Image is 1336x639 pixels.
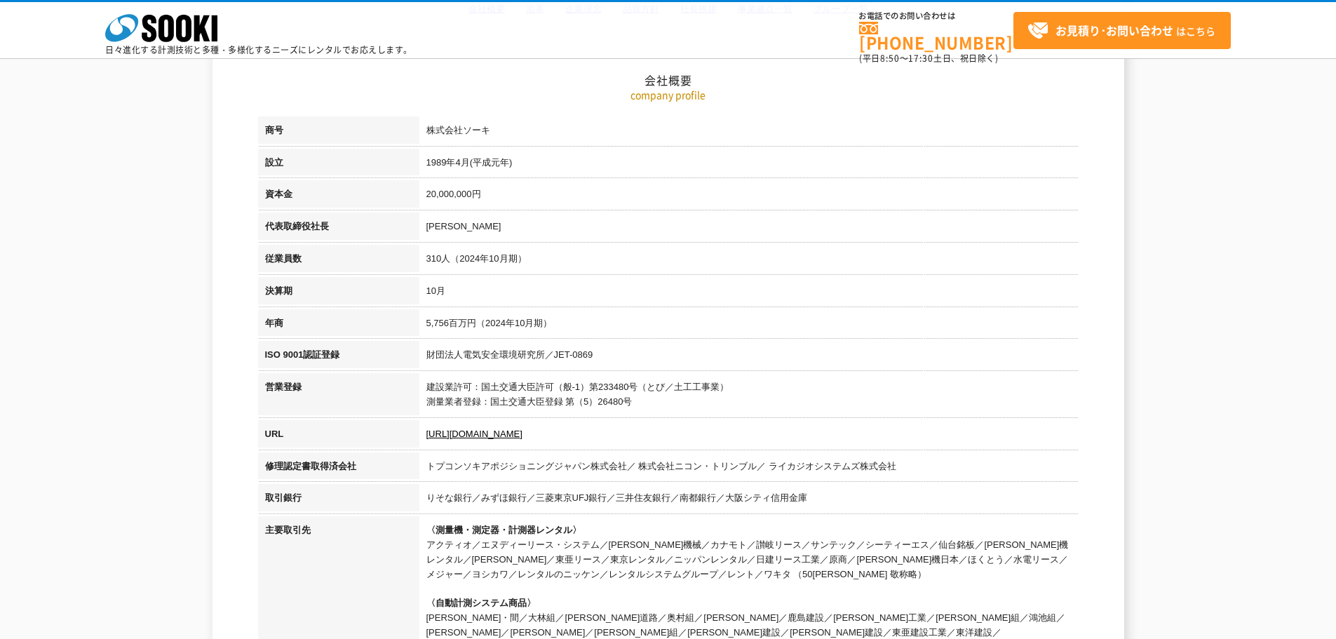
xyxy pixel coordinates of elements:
span: 17:30 [908,52,933,65]
a: [URL][DOMAIN_NAME] [426,429,522,439]
th: 年商 [258,309,419,342]
span: はこちら [1027,20,1215,41]
th: 設立 [258,149,419,181]
th: 決算期 [258,277,419,309]
span: (平日 ～ 土日、祝日除く) [859,52,998,65]
p: company profile [258,88,1079,102]
span: 8:50 [880,52,900,65]
th: 修理認定書取得済会社 [258,452,419,485]
a: お見積り･お問い合わせはこちら [1013,12,1231,49]
span: 〈自動計測システム商品〉 [426,598,536,608]
th: ISO 9001認証登録 [258,341,419,373]
td: 建設業許可：国土交通大臣許可（般-1）第233480号（とび／土工工事業） 測量業者登録：国土交通大臣登録 第（5）26480号 [419,373,1079,420]
span: 〈測量機・測定器・計測器レンタル〉 [426,525,581,535]
th: URL [258,420,419,452]
td: りそな銀行／みずほ銀行／三菱東京UFJ銀行／三井住友銀行／南都銀行／大阪シティ信用金庫 [419,484,1079,516]
td: トプコンソキアポジショニングジャパン株式会社／ 株式会社ニコン・トリンブル／ ライカジオシステムズ株式会社 [419,452,1079,485]
td: 10月 [419,277,1079,309]
span: お電話でのお問い合わせは [859,12,1013,20]
p: 日々進化する計測技術と多種・多様化するニーズにレンタルでお応えします。 [105,46,412,54]
strong: お見積り･お問い合わせ [1055,22,1173,39]
td: 財団法人電気安全環境研究所／JET-0869 [419,341,1079,373]
td: 20,000,000円 [419,180,1079,213]
th: 営業登録 [258,373,419,420]
td: [PERSON_NAME] [419,213,1079,245]
th: 代表取締役社長 [258,213,419,245]
a: [PHONE_NUMBER] [859,22,1013,51]
td: 5,756百万円（2024年10月期） [419,309,1079,342]
th: 資本金 [258,180,419,213]
th: 従業員数 [258,245,419,277]
td: 310人（2024年10月期） [419,245,1079,277]
th: 商号 [258,116,419,149]
td: 1989年4月(平成元年) [419,149,1079,181]
th: 取引銀行 [258,484,419,516]
td: 株式会社ソーキ [419,116,1079,149]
